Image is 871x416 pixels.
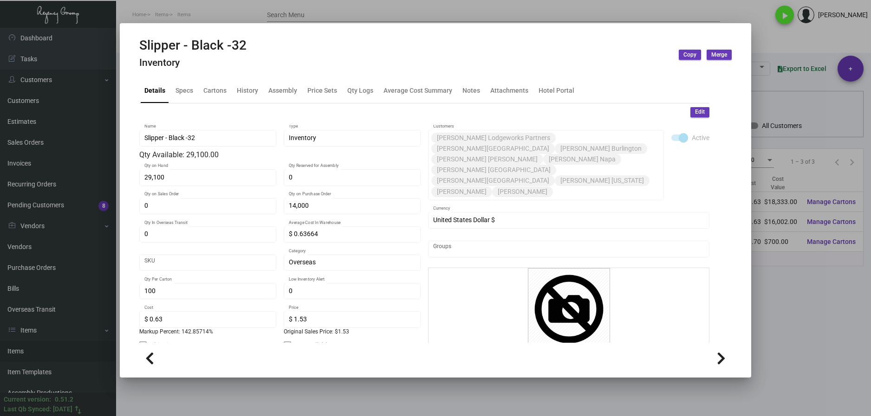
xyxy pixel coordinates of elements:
button: Copy [679,50,701,60]
mat-chip: [PERSON_NAME] Burlington [555,143,647,154]
div: Specs [175,85,193,95]
div: Details [144,85,165,95]
button: Edit [690,107,709,117]
input: Add new.. [555,188,659,195]
mat-chip: [PERSON_NAME] [492,186,553,197]
h4: Inventory [139,57,247,69]
button: Merge [707,50,732,60]
div: 0.51.2 [55,395,73,404]
mat-chip: [PERSON_NAME] Lodgeworks Partners [431,133,556,143]
div: Price Sets [307,85,337,95]
div: Attachments [490,85,528,95]
input: Add new.. [433,245,705,253]
div: Average Cost Summary [383,85,452,95]
mat-chip: [PERSON_NAME] [431,186,492,197]
div: History [237,85,258,95]
mat-chip: [PERSON_NAME][GEOGRAPHIC_DATA] [431,175,555,186]
div: Qty Logs [347,85,373,95]
mat-chip: [PERSON_NAME] [GEOGRAPHIC_DATA] [431,165,556,175]
mat-chip: [PERSON_NAME][GEOGRAPHIC_DATA] [431,143,555,154]
div: Qty Available: 29,100.00 [139,149,421,160]
mat-chip: [PERSON_NAME] [PERSON_NAME] [431,154,543,165]
span: Merge [711,51,727,59]
span: Non-sellable [295,339,330,351]
div: Current version: [4,395,51,404]
mat-chip: [PERSON_NAME] Napa [543,154,621,165]
div: Notes [462,85,480,95]
div: Last Qb Synced: [DATE] [4,404,72,414]
h2: Slipper - Black -32 [139,38,247,53]
div: Hotel Portal [539,85,574,95]
span: Active [692,132,709,143]
mat-chip: [PERSON_NAME] [US_STATE] [555,175,650,186]
span: Shipping [150,339,175,351]
div: Assembly [268,85,297,95]
div: Cartons [203,85,227,95]
span: Edit [695,108,705,116]
span: Copy [683,51,696,59]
